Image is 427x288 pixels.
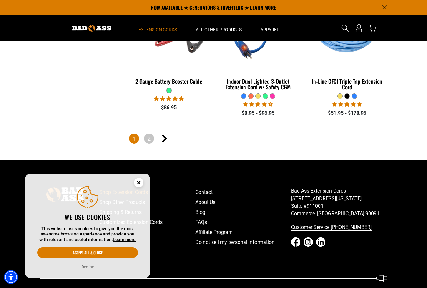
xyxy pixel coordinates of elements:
a: This website uses cookies to give you the most awesome browsing experience and provide you with r... [113,237,136,242]
a: LinkedIn - open in a new tab [316,237,325,247]
a: Contact [195,187,291,197]
a: Open this option [354,15,364,41]
a: Next page [159,134,169,144]
div: $8.95 - $96.95 [218,109,298,117]
span: 5.00 stars [154,96,184,102]
a: Blog [195,207,291,217]
summary: Apparel [251,15,289,41]
span: 5.00 stars [332,101,362,107]
a: About Us [195,197,291,207]
div: $51.95 - $178.95 [307,109,387,117]
div: $86.95 [129,104,209,111]
a: Affiliate Program [195,227,291,237]
span: Extension Cords [138,27,177,33]
p: This website uses cookies to give you the most awesome browsing experience and provide you with r... [37,226,138,243]
a: FAQs [195,217,291,227]
button: Close this option [128,174,150,193]
summary: Extension Cords [129,15,186,41]
div: 2 Gauge Battery Booster Cable [129,78,209,84]
div: In-Line GFCI Triple Tap Extension Cord [307,78,387,90]
nav: Pagination [129,134,387,145]
img: Bad Ass Extension Cords [72,25,111,32]
a: cart [368,24,378,32]
p: Bad Ass Extension Cords [STREET_ADDRESS][US_STATE] Suite #911001 Commerce, [GEOGRAPHIC_DATA] 90091 [291,187,387,217]
button: Decline [80,264,96,270]
span: All Other Products [196,27,242,33]
span: Apparel [260,27,279,33]
a: Facebook - open in a new tab [291,237,300,247]
aside: Cookie Consent [25,174,150,278]
h2: We use cookies [37,213,138,221]
summary: Search [340,23,350,33]
span: Page 1 [129,134,139,144]
div: Indoor Dual Lighted 3-Outlet Extension Cord w/ Safety CGM [218,78,298,90]
a: Page 2 [144,134,154,144]
summary: All Other Products [186,15,251,41]
button: Accept all & close [37,247,138,258]
span: 4.33 stars [243,101,273,107]
a: Do not sell my personal information [195,237,291,247]
a: call 833-674-1699 [291,222,387,232]
a: Instagram - open in a new tab [304,237,313,247]
div: Accessibility Menu [4,270,18,284]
